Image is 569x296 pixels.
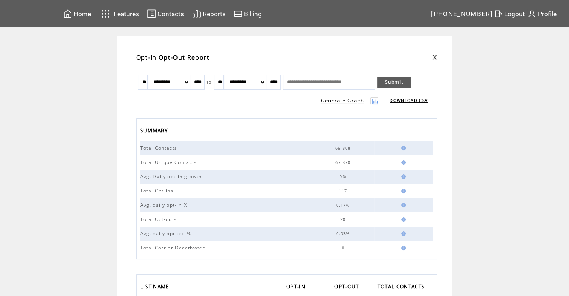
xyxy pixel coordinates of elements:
[136,53,210,62] span: Opt-In Opt-Out Report
[140,202,190,208] span: Avg. daily opt-in %
[140,281,173,294] a: LIST NAME
[99,8,112,20] img: features.svg
[399,174,406,179] img: help.gif
[140,188,175,194] span: Total Opt-ins
[140,173,204,180] span: Avg. Daily opt-in growth
[527,9,536,18] img: profile.svg
[140,145,179,151] span: Total Contacts
[140,230,193,237] span: Avg. daily opt-out %
[399,231,406,236] img: help.gif
[147,9,156,18] img: contacts.svg
[336,231,352,236] span: 0.03%
[140,125,170,138] span: SUMMARY
[340,217,348,222] span: 20
[321,97,364,104] a: Generate Graph
[334,281,361,294] span: OPT-OUT
[377,77,411,88] a: Submit
[234,9,243,18] img: creidtcard.svg
[63,9,72,18] img: home.svg
[390,98,428,103] a: DOWNLOAD CSV
[504,10,525,18] span: Logout
[140,245,208,251] span: Total Carrier Deactivated
[538,10,557,18] span: Profile
[431,10,493,18] span: [PHONE_NUMBER]
[286,281,309,294] a: OPT-IN
[192,9,201,18] img: chart.svg
[399,146,406,150] img: help.gif
[399,189,406,193] img: help.gif
[493,8,526,20] a: Logout
[335,146,353,151] span: 69,808
[232,8,263,20] a: Billing
[74,10,91,18] span: Home
[207,80,212,85] span: to
[203,10,226,18] span: Reports
[146,8,185,20] a: Contacts
[140,216,179,222] span: Total Opt-outs
[158,10,184,18] span: Contacts
[98,6,141,21] a: Features
[341,245,346,251] span: 0
[336,203,352,208] span: 0.17%
[340,174,348,179] span: 0%
[191,8,227,20] a: Reports
[286,281,307,294] span: OPT-IN
[114,10,139,18] span: Features
[399,217,406,222] img: help.gif
[334,281,363,294] a: OPT-OUT
[140,281,171,294] span: LIST NAME
[335,160,353,165] span: 67,870
[526,8,558,20] a: Profile
[339,188,349,194] span: 117
[62,8,92,20] a: Home
[399,160,406,165] img: help.gif
[378,281,429,294] a: TOTAL CONTACTS
[244,10,262,18] span: Billing
[378,281,427,294] span: TOTAL CONTACTS
[494,9,503,18] img: exit.svg
[399,246,406,250] img: help.gif
[140,159,199,165] span: Total Unique Contacts
[399,203,406,207] img: help.gif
